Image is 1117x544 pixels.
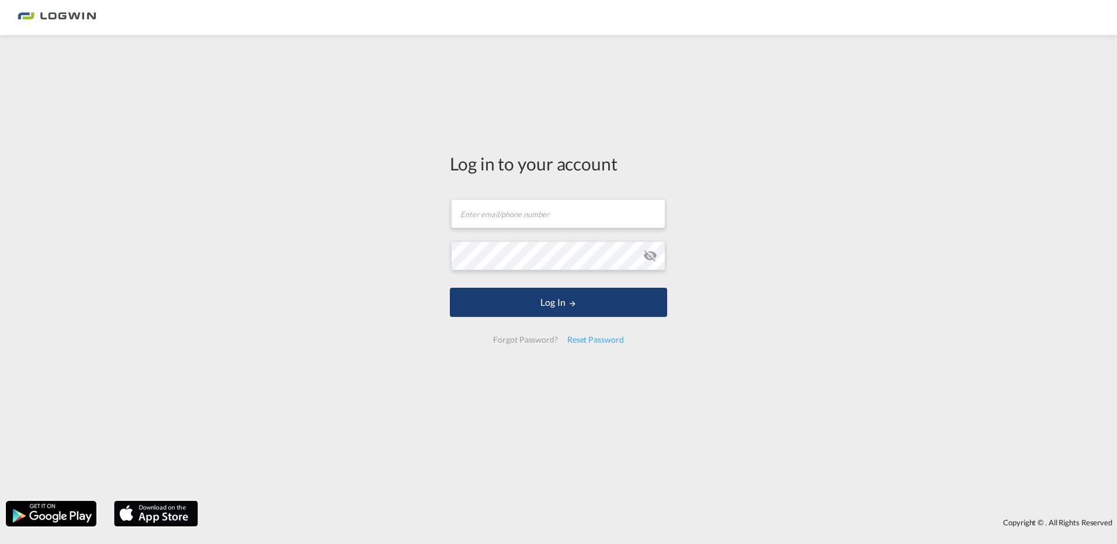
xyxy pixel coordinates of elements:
div: Forgot Password? [488,329,562,350]
img: google.png [5,500,98,528]
img: apple.png [113,500,199,528]
div: Reset Password [563,329,629,350]
button: LOGIN [450,288,667,317]
img: bc73a0e0d8c111efacd525e4c8ad7d32.png [18,5,96,31]
input: Enter email/phone number [451,199,665,228]
div: Copyright © . All Rights Reserved [204,512,1117,532]
md-icon: icon-eye-off [643,249,657,263]
div: Log in to your account [450,151,667,176]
